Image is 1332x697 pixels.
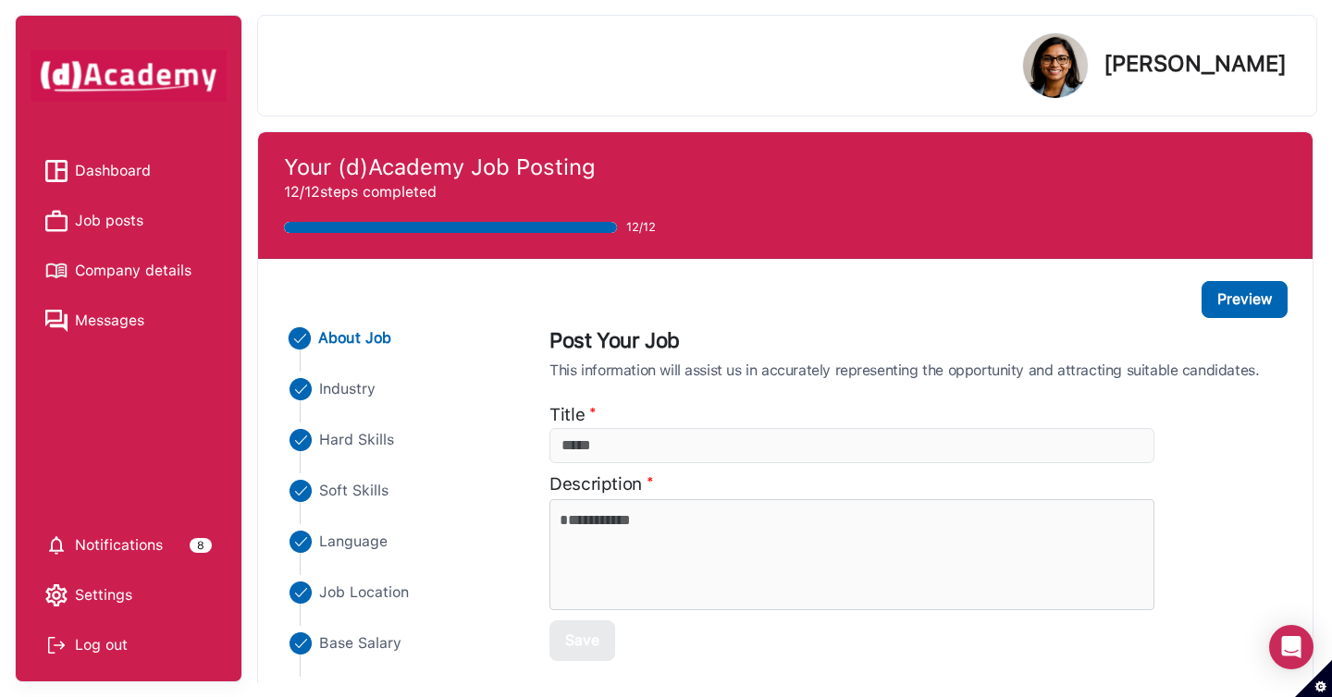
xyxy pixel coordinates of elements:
[45,257,212,285] a: Company details iconCompany details
[290,480,312,502] img: ...
[45,584,68,606] img: setting
[290,531,312,553] img: ...
[45,631,212,659] div: Log out
[75,581,132,609] span: Settings
[289,327,311,349] img: ...
[75,307,144,335] span: Messages
[549,471,642,498] label: Description
[1202,281,1288,318] button: Preview
[75,157,151,185] span: Dashboard
[285,378,516,400] li: Close
[285,632,516,654] li: Close
[75,532,163,559] span: Notifications
[626,218,656,237] span: 12/12
[1269,625,1313,669] div: Open Intercom Messenger
[319,531,388,553] span: Language
[45,207,212,235] a: Job posts iconJob posts
[45,160,68,182] img: Dashboard icon
[45,157,212,185] a: Dashboard iconDashboard
[45,307,212,335] a: Messages iconMessages
[319,327,392,349] span: About Job
[1295,660,1332,697] button: Set cookie preferences
[284,181,1287,203] p: 12/12 steps completed
[45,210,68,232] img: Job posts icon
[75,257,191,285] span: Company details
[549,361,1279,380] p: This information will assist us in accurately representing the opportunity and attracting suitabl...
[45,634,68,656] img: Log out
[75,207,143,235] span: Job posts
[45,310,68,332] img: Messages icon
[284,154,1287,181] h4: Your (d)Academy Job Posting
[284,327,517,349] li: Close
[319,632,401,654] span: Base Salary
[549,402,585,429] label: Title
[31,50,227,102] img: dAcademy
[290,378,312,400] img: ...
[1023,33,1088,98] img: Profile
[285,480,516,502] li: Close
[45,260,68,282] img: Company details icon
[285,581,516,604] li: Close
[190,538,212,553] div: 8
[45,534,68,556] img: setting
[319,480,388,502] span: Soft Skills
[290,429,312,451] img: ...
[290,581,312,604] img: ...
[1104,53,1287,75] p: [PERSON_NAME]
[549,620,615,661] button: Save
[285,429,516,451] li: Close
[319,429,394,451] span: Hard Skills
[319,581,409,604] span: Job Location
[290,632,312,654] img: ...
[549,325,1279,361] label: Post Your Job
[565,630,599,652] div: Save
[319,378,376,400] span: Industry
[285,531,516,553] li: Close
